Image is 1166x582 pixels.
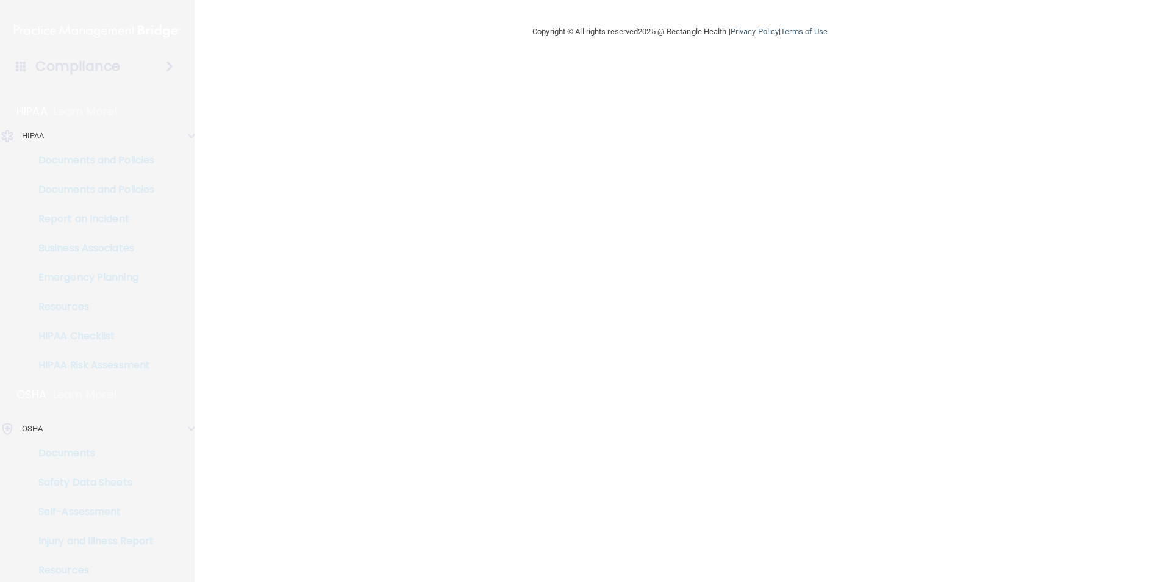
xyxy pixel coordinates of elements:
[16,104,48,119] p: HIPAA
[731,27,779,36] a: Privacy Policy
[8,301,174,313] p: Resources
[35,58,120,75] h4: Compliance
[8,242,174,254] p: Business Associates
[8,359,174,372] p: HIPAA Risk Assessment
[457,12,903,51] div: Copyright © All rights reserved 2025 @ Rectangle Health | |
[8,330,174,342] p: HIPAA Checklist
[781,27,828,36] a: Terms of Use
[16,387,47,402] p: OSHA
[54,104,118,119] p: Learn More!
[53,387,118,402] p: Learn More!
[8,213,174,225] p: Report an Incident
[22,129,45,143] p: HIPAA
[8,506,174,518] p: Self-Assessment
[8,535,174,547] p: Injury and Illness Report
[8,154,174,167] p: Documents and Policies
[8,476,174,489] p: Safety Data Sheets
[8,271,174,284] p: Emergency Planning
[8,184,174,196] p: Documents and Policies
[8,564,174,577] p: Resources
[22,422,43,436] p: OSHA
[8,447,174,459] p: Documents
[14,19,180,43] img: PMB logo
